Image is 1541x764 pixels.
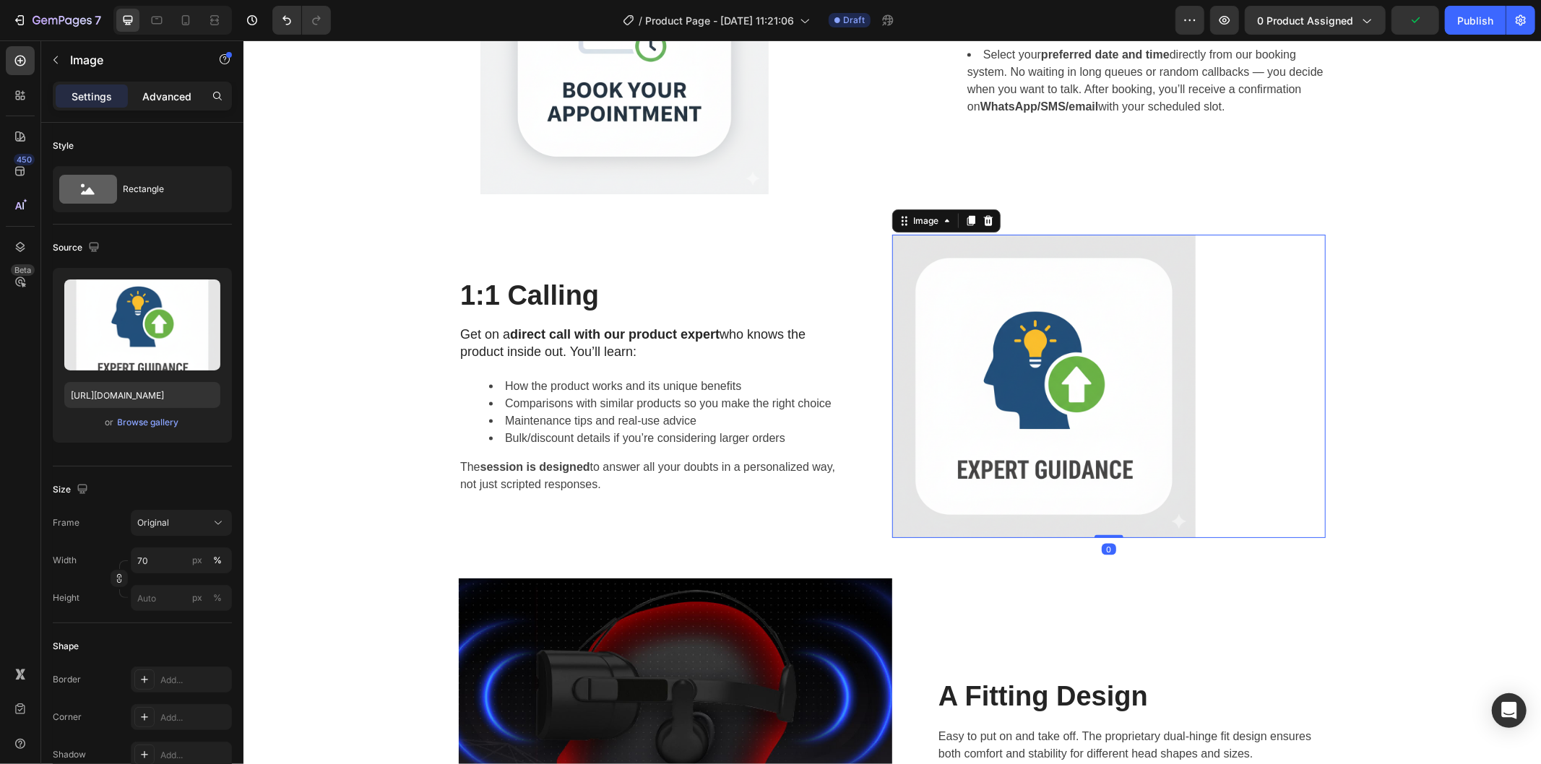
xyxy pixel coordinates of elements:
[131,585,232,611] input: px%
[246,337,603,355] li: How the product works and its unique benefits
[645,13,794,28] span: Product Page - [DATE] 11:21:06
[14,154,35,165] div: 450
[272,6,331,35] div: Undo/Redo
[72,89,112,104] p: Settings
[131,510,232,536] button: Original
[53,640,79,653] div: Shape
[95,12,101,29] p: 7
[737,60,855,72] strong: WhatsApp/SMS/email
[53,480,91,500] div: Size
[160,749,228,762] div: Add...
[1245,6,1386,35] button: 0 product assigned
[267,287,476,301] strong: direct call with our product expert
[1257,13,1353,28] span: 0 product assigned
[192,554,202,567] div: px
[117,415,180,430] button: Browse gallery
[1445,6,1506,35] button: Publish
[53,591,79,604] label: Height
[695,688,1081,723] p: Easy to put on and take off. The proprietary dual-hinge fit design ensures both comfort and stabi...
[53,748,86,761] div: Shadow
[142,89,191,104] p: Advanced
[64,382,220,408] input: https://example.com/image.jpg
[843,14,865,27] span: Draft
[53,238,103,258] div: Source
[160,711,228,724] div: Add...
[189,589,206,607] button: %
[217,418,603,453] p: The to answer all your doubts in a personalized way, not just scripted responses.
[639,13,642,28] span: /
[131,547,232,573] input: px%
[243,40,1541,764] iframe: Design area
[695,641,1081,674] p: A Fitting Design
[215,285,604,321] h2: Rich Text Editor. Editing area: main
[209,552,226,569] button: px
[213,591,222,604] div: %
[217,286,603,320] p: Get on a who knows the product inside out. You’ll learn:
[160,674,228,687] div: Add...
[649,194,952,498] img: gempages_555536114555814689-b04b7306-2125-4fed-b983-20907ffd6b85.png
[209,589,226,607] button: px
[237,420,347,433] strong: session is designed
[246,355,603,372] li: Comparisons with similar products so you make the right choice
[724,6,1081,75] li: Select your directly from our booking system. No waiting in long queues or random callbacks — you...
[6,6,108,35] button: 7
[70,51,193,69] p: Image
[64,279,220,370] img: preview-image
[215,238,604,274] h2: Rich Text Editor. Editing area: main
[53,711,82,724] div: Corner
[189,552,206,569] button: %
[667,174,698,187] div: Image
[217,239,603,272] p: 1:1 Calling
[53,673,81,686] div: Border
[858,503,873,515] div: 0
[11,264,35,276] div: Beta
[118,416,179,429] div: Browse gallery
[215,324,604,454] div: Rich Text Editor. Editing area: main
[53,516,79,529] label: Frame
[798,8,926,20] strong: preferred date and time
[246,372,603,389] li: Maintenance tips and real-use advice
[53,554,77,567] label: Width
[213,554,222,567] div: %
[1457,13,1493,28] div: Publish
[137,516,169,529] span: Original
[53,139,74,152] div: Style
[246,389,603,407] li: Bulk/discount details if you’re considering larger orders
[123,173,211,206] div: Rectangle
[1492,693,1527,728] div: Open Intercom Messenger
[105,414,114,431] span: or
[192,591,202,604] div: px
